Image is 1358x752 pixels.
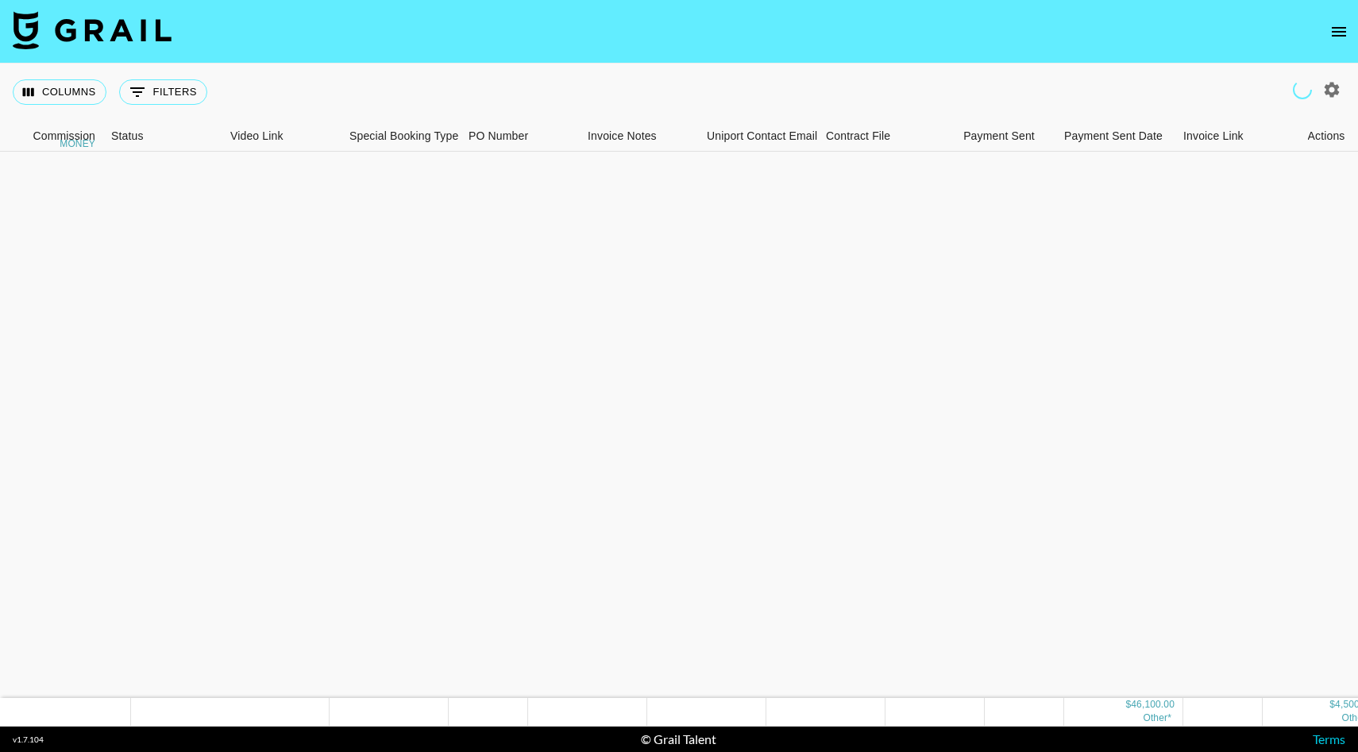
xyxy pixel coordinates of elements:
[1308,121,1345,152] div: Actions
[60,139,95,148] div: money
[230,121,284,152] div: Video Link
[1313,731,1345,746] a: Terms
[1293,80,1312,99] span: Refreshing clients, campaigns...
[641,731,716,747] div: © Grail Talent
[103,121,222,152] div: Status
[33,121,95,152] div: Commission
[1143,713,1171,724] span: AU$ 200.00
[13,79,106,105] button: Select columns
[1131,699,1175,712] div: 46,100.00
[1056,121,1175,152] div: Payment Sent Date
[13,735,44,745] div: v 1.7.104
[963,121,1035,152] div: Payment Sent
[937,121,1056,152] div: Payment Sent
[119,79,207,105] button: Show filters
[111,121,144,152] div: Status
[461,121,580,152] div: PO Number
[1125,699,1131,712] div: $
[1183,121,1244,152] div: Invoice Link
[1175,121,1294,152] div: Invoice Link
[349,121,458,152] div: Special Booking Type
[818,121,937,152] div: Contract File
[699,121,818,152] div: Uniport Contact Email
[222,121,341,152] div: Video Link
[1329,699,1335,712] div: $
[826,121,890,152] div: Contract File
[1323,16,1355,48] button: open drawer
[588,121,657,152] div: Invoice Notes
[341,121,461,152] div: Special Booking Type
[469,121,528,152] div: PO Number
[1294,121,1358,152] div: Actions
[1064,121,1163,152] div: Payment Sent Date
[13,11,172,49] img: Grail Talent
[580,121,699,152] div: Invoice Notes
[707,121,817,152] div: Uniport Contact Email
